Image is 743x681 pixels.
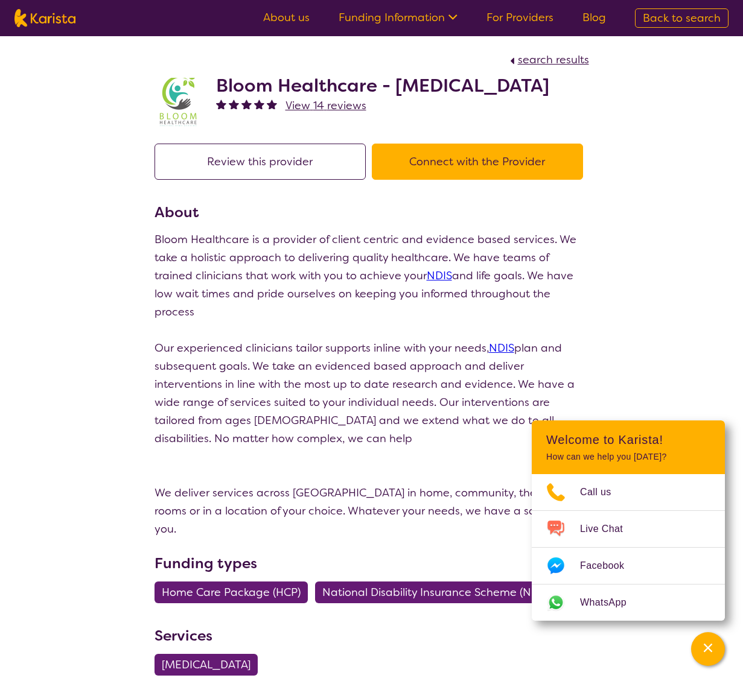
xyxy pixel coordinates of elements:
span: Back to search [643,11,721,25]
a: About us [263,10,310,25]
p: Our experienced clinicians tailor supports inline with your needs, plan and subsequent goals. We ... [155,339,589,448]
span: Live Chat [580,520,637,538]
p: How can we help you [DATE]? [546,452,710,462]
h3: Funding types [155,553,589,574]
span: Call us [580,483,626,501]
a: For Providers [486,10,553,25]
span: Home Care Package (HCP) [162,581,301,603]
span: WhatsApp [580,594,641,612]
a: National Disability Insurance Scheme (NDIS) [315,585,566,600]
p: Bloom Healthcare is a provider of client centric and evidence based services. We take a holistic ... [155,230,589,321]
img: fullstar [216,99,226,109]
a: Funding Information [339,10,458,25]
h2: Welcome to Karista! [546,432,710,447]
a: View 14 reviews [285,97,366,115]
h3: About [155,201,589,223]
a: Review this provider [155,154,372,169]
p: We deliver services across [GEOGRAPHIC_DATA] in home, community, therapy rooms or in a location o... [155,484,589,538]
span: [MEDICAL_DATA] [162,654,250,676]
span: National Disability Insurance Scheme (NDIS) [322,581,551,603]
img: fullstar [229,99,239,109]
a: search results [507,52,589,67]
button: Connect with the Provider [372,144,583,180]
img: fullstar [241,99,252,109]
img: fullstar [267,99,277,109]
a: [MEDICAL_DATA] [155,657,265,672]
a: Blog [582,10,606,25]
a: NDIS [427,268,452,283]
img: Karista logo [14,9,75,27]
h3: Services [155,625,589,647]
button: Channel Menu [691,632,725,666]
img: spuawodjbinfufaxyzcf.jpg [155,78,203,126]
a: Connect with the Provider [372,154,589,169]
ul: Choose channel [532,474,725,621]
span: search results [518,52,589,67]
a: NDIS [489,341,514,355]
h2: Bloom Healthcare - [MEDICAL_DATA] [216,75,549,97]
a: Web link opens in a new tab. [532,584,725,621]
span: Facebook [580,557,639,575]
img: fullstar [254,99,264,109]
button: Review this provider [155,144,366,180]
a: Home Care Package (HCP) [155,585,315,600]
div: Channel Menu [532,420,725,621]
span: View 14 reviews [285,98,366,113]
a: Back to search [635,8,729,28]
